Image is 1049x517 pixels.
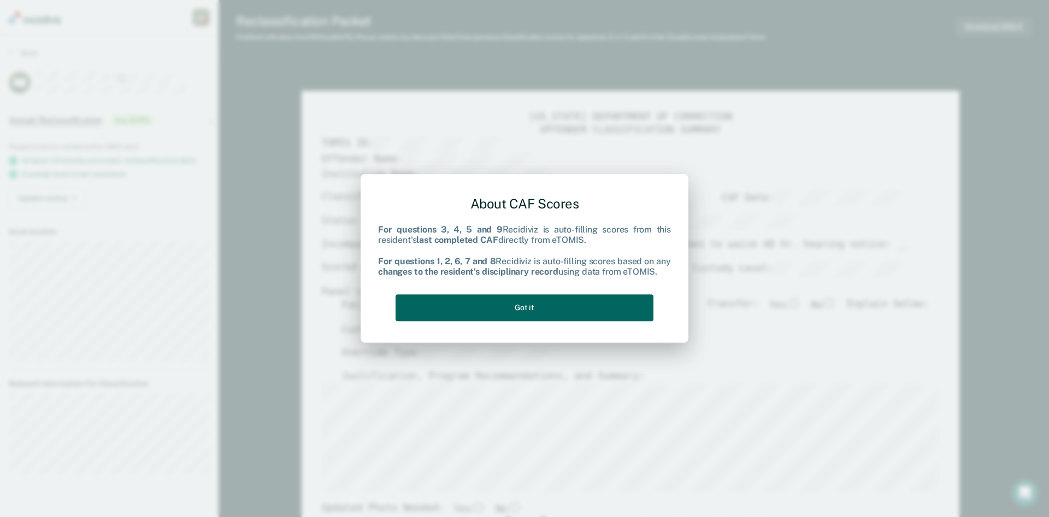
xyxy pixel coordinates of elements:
button: Got it [396,294,653,321]
div: Recidiviz is auto-filling scores from this resident's directly from eTOMIS. Recidiviz is auto-fil... [378,225,671,277]
b: last completed CAF [416,235,498,246]
b: For questions 1, 2, 6, 7 and 8 [378,256,496,266]
b: For questions 3, 4, 5 and 9 [378,225,503,235]
b: changes to the resident's disciplinary record [378,266,558,277]
div: About CAF Scores [378,187,671,220]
